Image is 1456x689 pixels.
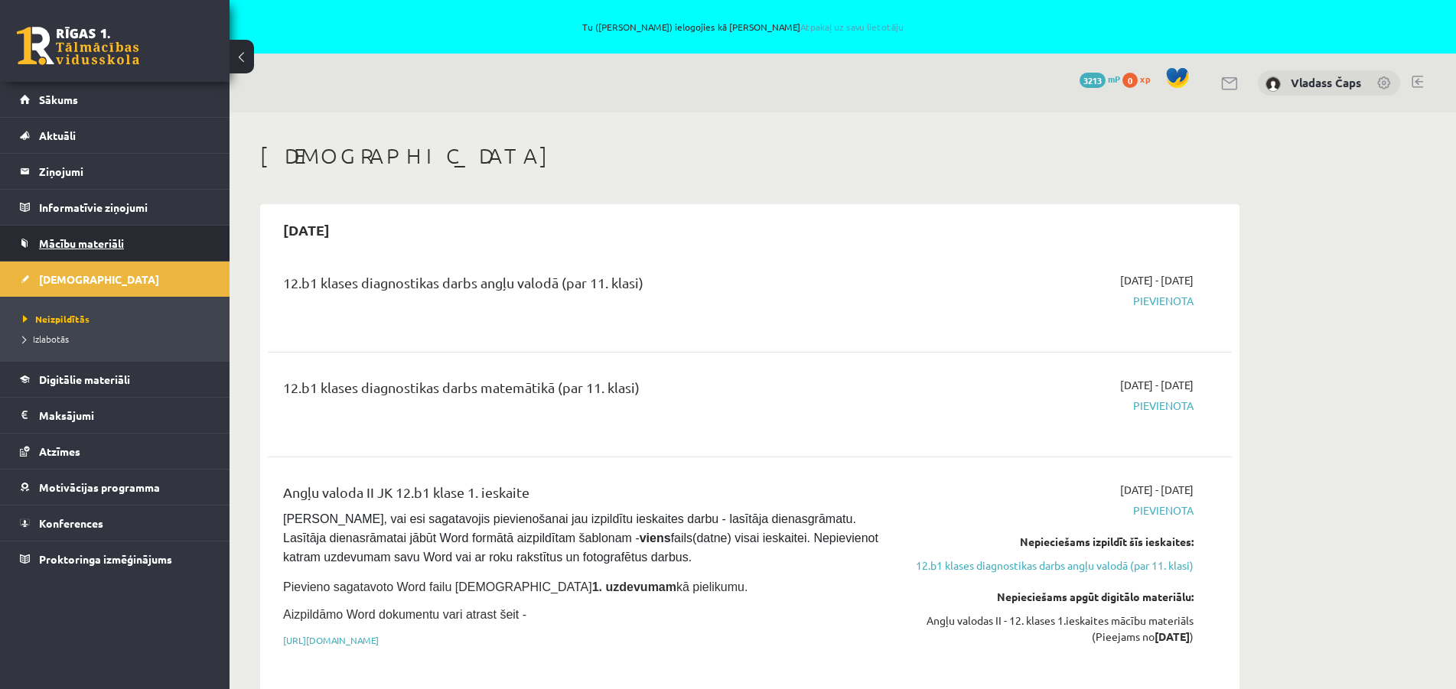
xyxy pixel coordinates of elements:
span: Pievienota [905,293,1194,309]
span: Sākums [39,93,78,106]
span: [DATE] - [DATE] [1120,272,1194,288]
span: Izlabotās [23,333,69,345]
a: Digitālie materiāli [20,362,210,397]
strong: viens [640,531,671,544]
span: Pievienota [905,398,1194,414]
strong: 1. uzdevumam [592,580,676,593]
span: 0 [1122,73,1138,88]
a: Izlabotās [23,332,214,346]
a: Ziņojumi [20,154,210,189]
a: 0 xp [1122,73,1158,85]
h2: [DATE] [268,212,345,248]
a: Maksājumi [20,398,210,433]
span: Pievienota [905,502,1194,518]
a: Motivācijas programma [20,470,210,505]
a: Atpakaļ uz savu lietotāju [800,21,904,33]
legend: Ziņojumi [39,154,210,189]
a: Vladass Čaps [1291,75,1361,90]
span: Aktuāli [39,128,76,142]
a: Informatīvie ziņojumi [20,190,210,225]
div: Nepieciešams izpildīt šīs ieskaites: [905,534,1194,550]
strong: [DATE] [1155,629,1190,643]
a: Konferences [20,505,210,541]
legend: Maksājumi [39,398,210,433]
a: Neizpildītās [23,312,214,326]
span: Atzīmes [39,444,80,458]
a: Sākums [20,82,210,117]
span: mP [1108,73,1120,85]
a: [DEMOGRAPHIC_DATA] [20,262,210,297]
a: Mācību materiāli [20,226,210,261]
span: [PERSON_NAME], vai esi sagatavojis pievienošanai jau izpildītu ieskaites darbu - lasītāja dienasg... [283,512,881,564]
legend: Informatīvie ziņojumi [39,190,210,225]
a: 12.b1 klases diagnostikas darbs angļu valodā (par 11. klasi) [905,557,1194,574]
span: xp [1140,73,1150,85]
span: [DATE] - [DATE] [1120,482,1194,498]
span: Neizpildītās [23,313,90,325]
span: Digitālie materiāli [39,372,130,386]
div: Angļu valoda II JK 12.b1 klase 1. ieskaite [283,482,882,510]
span: Proktoringa izmēģinājums [39,552,172,566]
img: Vladass Čaps [1265,76,1281,92]
span: 3213 [1080,73,1106,88]
span: Pievieno sagatavoto Word failu [DEMOGRAPHIC_DATA] kā pielikumu. [283,580,748,593]
a: Rīgas 1. Tālmācības vidusskola [17,27,139,65]
div: Angļu valodas II - 12. klases 1.ieskaites mācību materiāls (Pieejams no ) [905,613,1194,645]
a: 3213 mP [1080,73,1120,85]
span: [DATE] - [DATE] [1120,377,1194,393]
span: Mācību materiāli [39,236,124,250]
span: Aizpildāmo Word dokumentu vari atrast šeit - [283,608,526,621]
span: Tu ([PERSON_NAME]) ielogojies kā [PERSON_NAME] [176,22,1311,31]
a: Aktuāli [20,118,210,153]
div: Nepieciešams apgūt digitālo materiālu: [905,589,1194,605]
h1: [DEMOGRAPHIC_DATA] [260,143,1239,169]
div: 12.b1 klases diagnostikas darbs matemātikā (par 11. klasi) [283,377,882,405]
a: Atzīmes [20,434,210,469]
a: [URL][DOMAIN_NAME] [283,634,379,646]
span: Motivācijas programma [39,480,160,494]
span: Konferences [39,516,103,530]
a: Proktoringa izmēģinājums [20,541,210,577]
div: 12.b1 klases diagnostikas darbs angļu valodā (par 11. klasi) [283,272,882,301]
span: [DEMOGRAPHIC_DATA] [39,272,159,286]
